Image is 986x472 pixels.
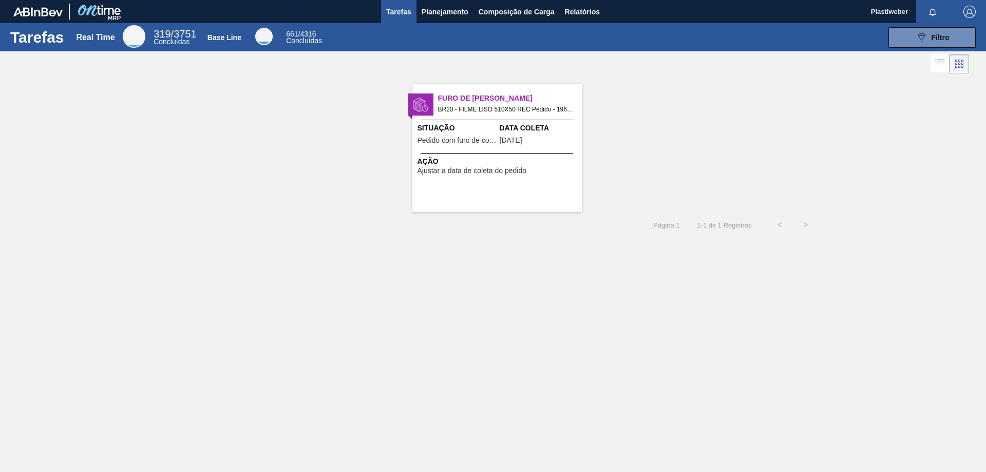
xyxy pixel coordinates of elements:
div: Visão em Lista [931,54,950,73]
span: 319 [154,28,170,40]
div: Real Time [154,30,196,45]
div: Base Line [286,31,322,44]
span: Relatórios [565,6,600,18]
div: Base Line [255,28,273,45]
div: Real Time [123,25,145,48]
span: Filtro [932,33,950,42]
span: Tarefas [386,6,411,18]
span: Concluídas [154,37,189,46]
div: Real Time [76,33,115,42]
span: Situação [418,123,497,134]
span: Furo de Coleta [438,93,582,104]
span: Composição de Carga [479,6,555,18]
span: / 4316 [286,30,316,38]
img: status [413,97,428,112]
button: Notificações [916,5,949,19]
h1: Tarefas [10,31,64,43]
img: Logout [963,6,976,18]
span: 661 [286,30,298,38]
button: Filtro [888,27,976,48]
span: Concluídas [286,36,322,45]
span: 09/08/2025 [500,137,522,144]
span: Ação [418,156,579,167]
span: Ajustar a data de coleta do pedido [418,167,527,175]
span: Planejamento [422,6,468,18]
img: TNhmsLtSVTkK8tSr43FrP2fwEKptu5GPRR3wAAAABJRU5ErkJggg== [13,7,63,16]
span: Data Coleta [500,123,579,134]
button: < [767,212,793,238]
span: Pedido com furo de coleta [418,137,497,144]
span: BR20 - FILME LISO 510X50 REC Pedido - 1966511 [438,104,574,115]
button: > [793,212,819,238]
span: Página : 1 [653,221,679,229]
div: Base Line [207,33,241,42]
span: 1 - 1 de 1 Registros [695,221,752,229]
span: / 3751 [154,28,196,40]
div: Visão em Cards [950,54,969,73]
